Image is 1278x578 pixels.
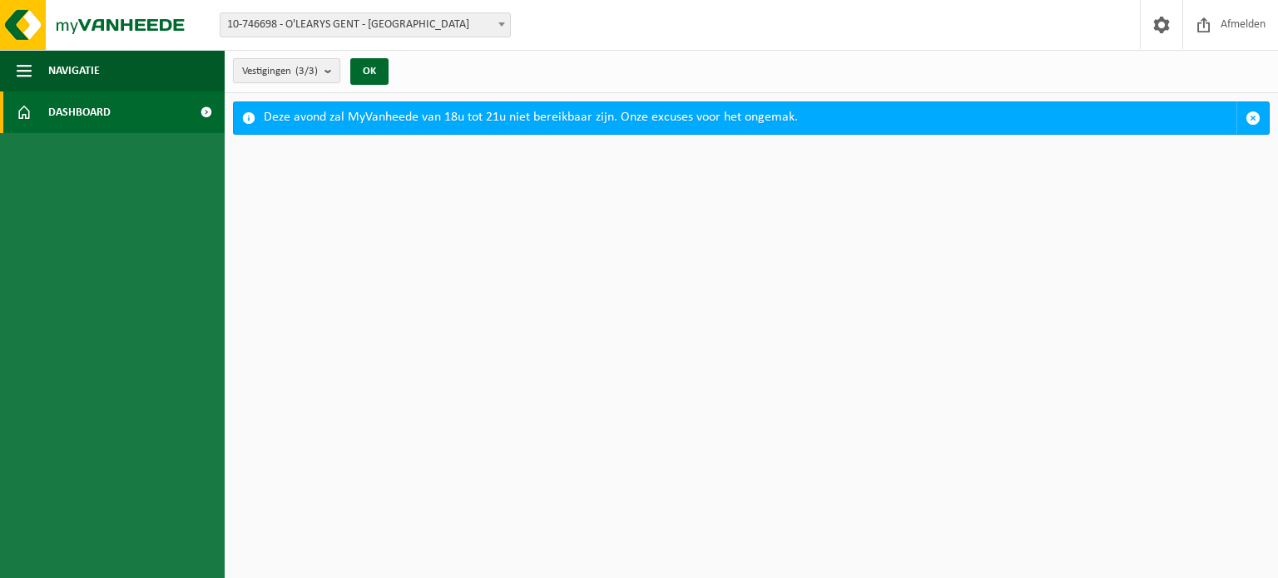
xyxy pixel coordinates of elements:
[220,13,510,37] span: 10-746698 - O'LEARYS GENT - GENT
[242,59,318,84] span: Vestigingen
[233,58,340,83] button: Vestigingen(3/3)
[48,50,100,91] span: Navigatie
[48,91,111,133] span: Dashboard
[295,66,318,77] count: (3/3)
[220,12,511,37] span: 10-746698 - O'LEARYS GENT - GENT
[264,102,1236,134] div: Deze avond zal MyVanheede van 18u tot 21u niet bereikbaar zijn. Onze excuses voor het ongemak.
[350,58,389,85] button: OK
